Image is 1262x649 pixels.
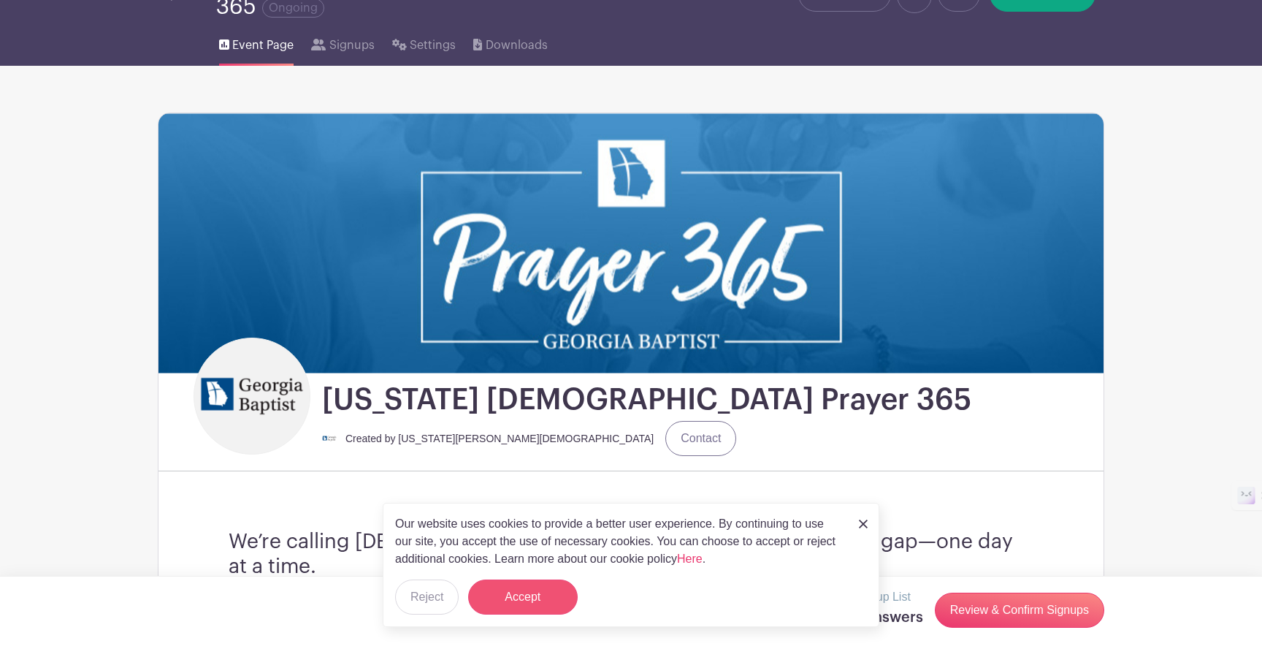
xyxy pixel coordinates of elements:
a: Event Page [219,19,294,66]
img: georgia%20baptist%20logo.png [322,431,337,446]
a: Here [677,553,703,565]
img: Prayer%20365_930x255.jpg [158,113,1104,373]
h5: 2 answers [853,609,923,626]
span: Event Page [232,37,294,54]
img: close_button-5f87c8562297e5c2d7936805f587ecaba9071eb48480494691a3f1689db116b3.svg [859,520,868,528]
p: Our website uses cookies to provide a better user experience. By continuing to use our site, you ... [395,515,844,568]
span: Downloads [486,37,548,54]
small: Created by [US_STATE][PERSON_NAME][DEMOGRAPHIC_DATA] [345,433,654,444]
a: Review & Confirm Signups [935,593,1104,628]
img: georgia%20baptist%20logo.png [197,341,307,451]
h3: We’re calling [DEMOGRAPHIC_DATA] across our state to stand in the gap—one day at a time. [229,530,1033,579]
a: Downloads [473,19,547,66]
a: Contact [665,421,736,456]
button: Accept [468,580,578,615]
a: Settings [392,19,456,66]
h1: [US_STATE] [DEMOGRAPHIC_DATA] Prayer 365 [322,382,971,418]
span: Signups [329,37,375,54]
button: Reject [395,580,459,615]
span: Settings [410,37,456,54]
a: Signups [311,19,374,66]
p: Signup List [853,588,923,606]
